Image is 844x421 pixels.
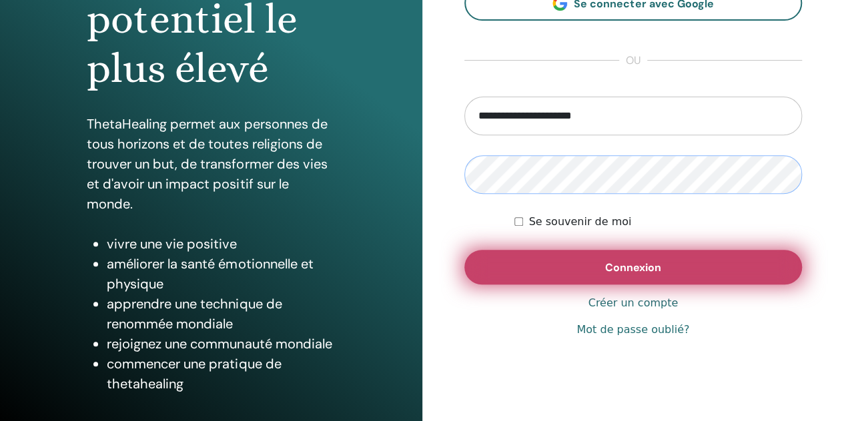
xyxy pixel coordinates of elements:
p: ThetaHealing permet aux personnes de tous horizons et de toutes religions de trouver un but, de t... [87,114,335,214]
li: vivre une vie positive [107,234,335,254]
span: Connexion [605,260,661,274]
span: ou [619,53,647,69]
li: rejoignez une communauté mondiale [107,334,335,354]
a: Créer un compte [588,295,678,311]
a: Mot de passe oublié? [576,322,689,338]
label: Se souvenir de moi [528,214,631,230]
button: Connexion [464,250,803,284]
div: Keep me authenticated indefinitely or until I manually logout [514,214,802,230]
li: améliorer la santé émotionnelle et physique [107,254,335,294]
li: apprendre une technique de renommée mondiale [107,294,335,334]
li: commencer une pratique de thetahealing [107,354,335,394]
